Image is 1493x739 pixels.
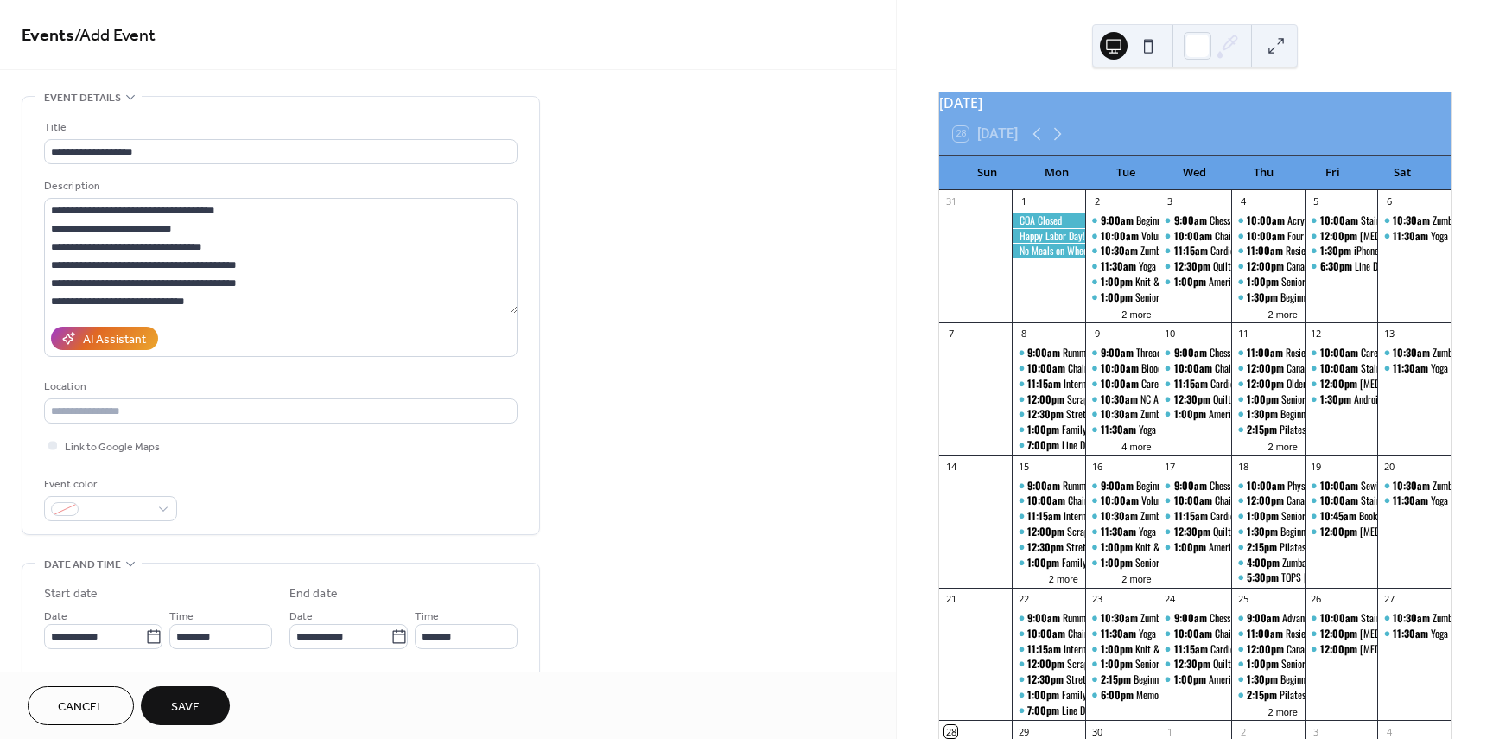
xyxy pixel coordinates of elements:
[1231,407,1305,422] div: Beginner Wood Carving
[1174,259,1213,274] span: 12:30pm
[1209,407,1278,422] div: American Mahjong
[1210,377,1262,392] div: Cardio Dance!
[1091,156,1160,190] div: Tue
[44,177,514,195] div: Description
[1062,438,1109,453] div: Line Dancing
[1101,259,1139,274] span: 11:30am
[1090,328,1103,341] div: 9
[1287,213,1348,228] div: Acrylic Painting
[1159,494,1232,508] div: Chair Fitness Class
[1247,392,1281,407] span: 1:00pm
[1159,392,1232,407] div: Quilting Group
[1139,525,1213,539] div: Yoga for Every Body
[1068,494,1138,508] div: Chair Fitness Class
[1027,407,1066,422] span: 12:30pm
[1174,213,1210,228] span: 9:00am
[1085,494,1159,508] div: Volunteer Training
[1027,423,1062,437] span: 1:00pm
[1115,438,1158,453] button: 4 more
[1320,259,1355,274] span: 6:30pm
[1393,346,1433,360] span: 10:30am
[1236,195,1249,208] div: 4
[1361,479,1457,494] div: Sewing: Stuffed Pumpkins
[1159,229,1232,244] div: Chair Fitness Class
[1085,392,1159,407] div: NC Authors Book Club
[1231,290,1305,305] div: Beginner Wood Carving
[1305,346,1378,360] div: Caregiver's Coffee
[1382,195,1395,208] div: 6
[1210,213,1230,228] div: Chess
[1305,479,1378,494] div: Sewing: Stuffed Pumpkins
[1159,244,1232,258] div: Cardio Dance!
[1377,479,1451,494] div: Zumba Gold
[171,698,200,717] span: Save
[1159,540,1232,555] div: American Mahjong
[1064,377,1181,392] div: Intermediate Soul Line Dancing
[1261,306,1305,321] button: 2 more
[141,686,230,725] button: Save
[1287,377,1411,392] div: Older Relative Caregiver Support
[1231,275,1305,290] div: Senior Fitness
[1261,438,1305,453] button: 2 more
[1101,346,1136,360] span: 9:00am
[1085,407,1159,422] div: Zumba Gold
[1320,392,1354,407] span: 1:30pm
[1012,509,1085,524] div: Intermediate Soul Line Dancing
[1305,361,1378,376] div: Stained Glass Class
[1231,479,1305,494] div: Physical Therapy Screening
[1174,407,1209,422] span: 1:00pm
[1067,525,1117,539] div: Scrapbooking
[1213,525,1267,539] div: Quilting Group
[83,331,146,349] div: AI Assistant
[1174,392,1213,407] span: 12:30pm
[1174,346,1210,360] span: 9:00am
[1159,479,1232,494] div: Chess
[1377,213,1451,228] div: Zumba Gold
[1085,259,1159,274] div: Yoga for Every Body
[1159,361,1232,376] div: Chair Fitness Class
[1215,494,1285,508] div: Chair Fitness Class
[1305,377,1378,392] div: tai chi EASY
[1012,377,1085,392] div: Intermediate Soul Line Dancing
[1085,423,1159,437] div: Yoga for Every Body
[1320,377,1360,392] span: 12:00pm
[1174,244,1210,258] span: 11:15am
[1236,460,1249,473] div: 18
[1027,525,1067,539] span: 12:00pm
[1085,525,1159,539] div: Yoga for Every Body
[1012,540,1085,555] div: Stretch & Balance Class
[1231,361,1305,376] div: Canasta or Hand & Foot
[28,686,134,725] button: Cancel
[1101,377,1141,392] span: 10:00am
[1012,438,1085,453] div: Line Dancing
[1159,377,1232,392] div: Cardio Dance!
[1141,229,1210,244] div: Volunteer Training
[1393,494,1431,508] span: 11:30am
[1320,509,1359,524] span: 10:45am
[1247,423,1280,437] span: 2:15pm
[1042,570,1085,585] button: 2 more
[1085,479,1159,494] div: Beginners Bridge
[1209,540,1278,555] div: American Mahjong
[1320,361,1361,376] span: 10:00am
[1210,346,1230,360] div: Chess
[1247,540,1280,555] span: 2:15pm
[1101,494,1141,508] span: 10:00am
[1305,525,1378,539] div: tai chi EASY
[1135,275,1216,290] div: Knit & Crochet Group
[1101,361,1141,376] span: 10:00am
[1101,540,1135,555] span: 1:00pm
[1141,361,1236,376] div: Blood Pressure Screening
[1085,346,1159,360] div: Threads of Love
[1090,195,1103,208] div: 2
[1247,259,1287,274] span: 12:00pm
[1140,407,1184,422] div: Zumba Gold
[1174,229,1215,244] span: 10:00am
[1305,509,1378,524] div: Bookmobile
[1115,306,1158,321] button: 2 more
[1027,556,1062,570] span: 1:00pm
[1231,392,1305,407] div: Senior Fitness
[1213,259,1267,274] div: Quilting Group
[1231,259,1305,274] div: Canasta or Hand & Foot
[1160,156,1229,190] div: Wed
